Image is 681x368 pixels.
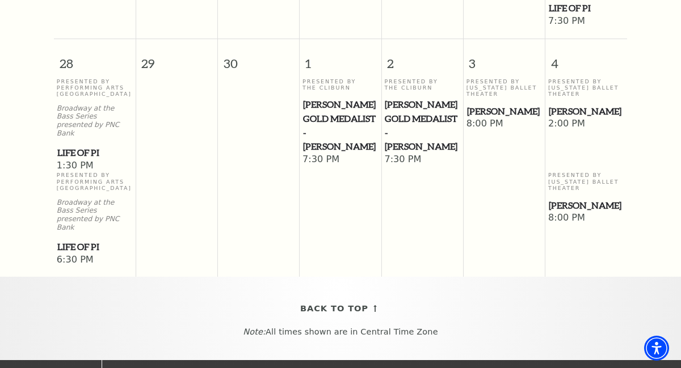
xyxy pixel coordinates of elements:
span: [PERSON_NAME] [549,104,624,119]
a: Peter Pan [548,104,624,119]
span: Back To Top [300,302,368,316]
span: 2 [382,39,463,78]
a: Life of Pi [57,146,133,160]
span: 28 [54,39,136,78]
span: 6:30 PM [57,254,133,267]
span: 30 [218,39,299,78]
p: Presented By [US_STATE] Ballet Theater [466,78,543,98]
span: [PERSON_NAME] Gold Medalist - [PERSON_NAME] [385,98,460,154]
p: Presented By [US_STATE] Ballet Theater [548,78,624,98]
span: 8:00 PM [466,118,543,130]
p: Presented By The Cliburn [384,78,460,91]
span: 8:00 PM [548,212,624,225]
span: 7:30 PM [302,154,379,166]
span: 29 [136,39,217,78]
em: Note: [243,327,266,336]
p: Presented By Performing Arts [GEOGRAPHIC_DATA] [57,172,133,191]
span: 2:00 PM [548,118,624,130]
span: 1:30 PM [57,160,133,172]
p: Broadway at the Bass Series presented by PNC Bank [57,104,133,138]
a: Life of Pi [57,240,133,254]
p: Presented By Performing Arts [GEOGRAPHIC_DATA] [57,78,133,98]
span: [PERSON_NAME] [467,104,542,119]
span: 4 [545,39,627,78]
p: Broadway at the Bass Series presented by PNC Bank [57,198,133,232]
div: Accessibility Menu [644,336,669,361]
span: Life of Pi [549,1,624,15]
a: Back To Top [300,302,381,316]
a: Cliburn Gold Medalist - Aristo Sham [384,98,460,154]
span: [PERSON_NAME] Gold Medalist - [PERSON_NAME] [303,98,378,154]
a: Cliburn Gold Medalist - Aristo Sham [302,98,379,154]
span: 1 [300,39,381,78]
span: Life of Pi [57,240,132,254]
p: All times shown are in Central Time Zone [11,327,670,337]
a: Peter Pan [466,104,543,119]
span: [PERSON_NAME] [549,198,624,213]
span: 7:30 PM [384,154,460,166]
span: 3 [464,39,545,78]
p: Presented By [US_STATE] Ballet Theater [548,172,624,191]
span: Life of Pi [57,146,132,160]
p: Presented By The Cliburn [302,78,379,91]
span: 7:30 PM [548,15,624,28]
a: Life of Pi [548,1,624,15]
a: Peter Pan [548,198,624,213]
